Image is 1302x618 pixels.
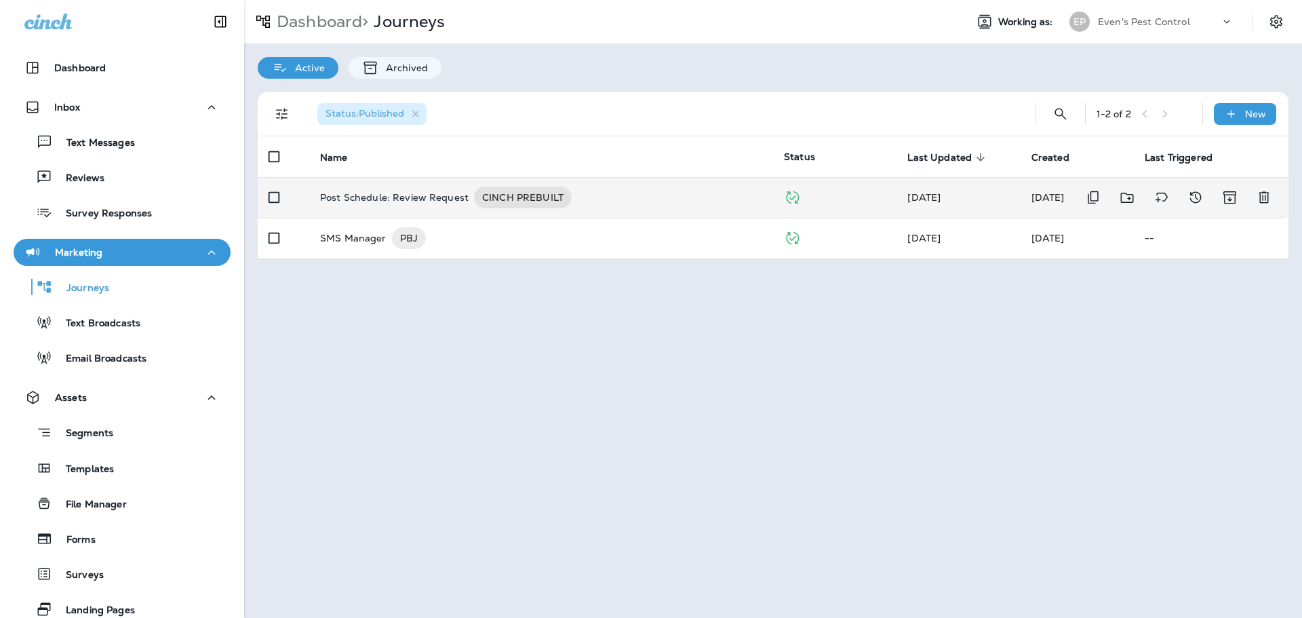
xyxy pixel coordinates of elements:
[14,198,231,227] button: Survey Responses
[907,152,972,163] span: Last Updated
[907,191,941,204] span: Frank Carreno
[1069,12,1090,32] div: EP
[1264,9,1288,34] button: Settings
[52,604,135,617] p: Landing Pages
[379,62,428,73] p: Archived
[52,172,104,185] p: Reviews
[998,16,1056,28] span: Working as:
[392,227,426,249] div: PBJ
[1031,152,1069,163] span: Created
[52,427,113,441] p: Segments
[14,273,231,301] button: Journeys
[14,239,231,266] button: Marketing
[14,94,231,121] button: Inbox
[320,151,366,163] span: Name
[1113,184,1141,212] button: Move to folder
[1031,191,1065,204] span: Frank Carreno
[14,454,231,482] button: Templates
[14,384,231,411] button: Assets
[201,8,239,35] button: Collapse Sidebar
[1031,232,1065,244] span: Frank Carreno
[320,187,469,208] p: Post Schedule: Review Request
[1080,184,1107,212] button: Duplicate
[1216,184,1244,212] button: Archive
[325,107,404,119] span: Status : Published
[907,232,941,244] span: Frank Carreno
[288,62,325,73] p: Active
[14,128,231,156] button: Text Messages
[14,163,231,191] button: Reviews
[54,102,80,113] p: Inbox
[1148,184,1175,212] button: Add tags
[52,353,146,366] p: Email Broadcasts
[1031,151,1087,163] span: Created
[317,103,427,125] div: Status:Published
[54,62,106,73] p: Dashboard
[269,100,296,128] button: Filters
[271,12,368,32] p: Dashboard >
[52,569,104,582] p: Surveys
[14,54,231,81] button: Dashboard
[1145,151,1230,163] span: Last Triggered
[53,534,96,547] p: Forms
[14,524,231,553] button: Forms
[1250,184,1278,212] button: Delete
[14,489,231,518] button: File Manager
[14,560,231,588] button: Surveys
[52,463,114,476] p: Templates
[474,187,572,208] div: CINCH PREBUILT
[320,227,387,249] p: SMS Manager
[392,231,426,245] span: PBJ
[52,208,152,220] p: Survey Responses
[1097,109,1131,119] div: 1 - 2 of 2
[784,190,801,202] span: Published
[52,317,140,330] p: Text Broadcasts
[474,191,572,204] span: CINCH PREBUILT
[1245,109,1266,119] p: New
[14,418,231,447] button: Segments
[55,247,102,258] p: Marketing
[1145,233,1278,244] p: --
[784,231,801,243] span: Published
[1098,16,1190,27] p: Even's Pest Control
[53,282,109,295] p: Journeys
[55,392,87,403] p: Assets
[52,499,127,511] p: File Manager
[907,151,989,163] span: Last Updated
[14,343,231,372] button: Email Broadcasts
[368,12,445,32] p: Journeys
[1047,100,1074,128] button: Search Journeys
[1182,184,1209,212] button: View Changelog
[320,152,348,163] span: Name
[53,137,135,150] p: Text Messages
[1145,152,1212,163] span: Last Triggered
[784,151,815,163] span: Status
[14,308,231,336] button: Text Broadcasts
